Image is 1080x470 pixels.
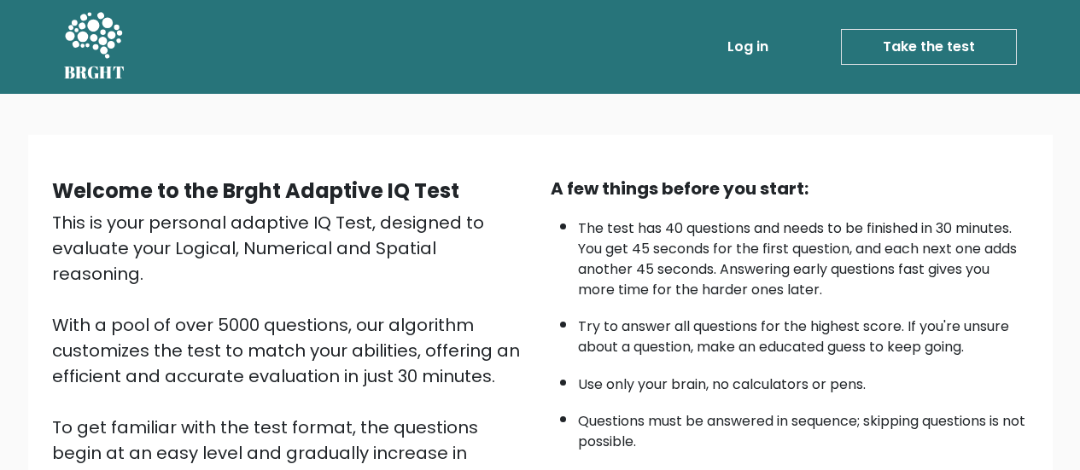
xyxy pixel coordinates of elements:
[64,62,126,83] h5: BRGHT
[578,210,1029,300] li: The test has 40 questions and needs to be finished in 30 minutes. You get 45 seconds for the firs...
[841,29,1017,65] a: Take the test
[551,176,1029,201] div: A few things before you start:
[52,177,459,205] b: Welcome to the Brght Adaptive IQ Test
[721,30,775,64] a: Log in
[578,403,1029,452] li: Questions must be answered in sequence; skipping questions is not possible.
[578,366,1029,395] li: Use only your brain, no calculators or pens.
[578,308,1029,357] li: Try to answer all questions for the highest score. If you're unsure about a question, make an edu...
[64,7,126,87] a: BRGHT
